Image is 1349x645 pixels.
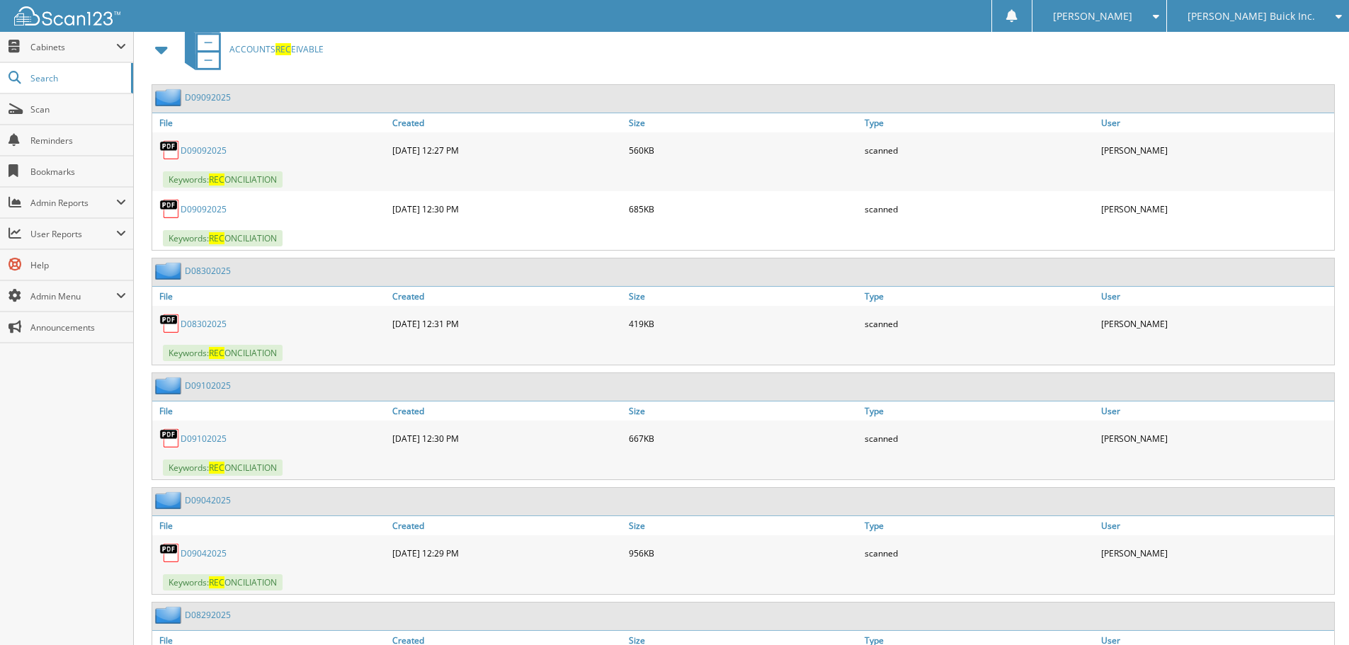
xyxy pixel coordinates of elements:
[389,309,625,338] div: [DATE] 12:31 PM
[861,516,1098,535] a: Type
[389,424,625,452] div: [DATE] 12:30 PM
[861,195,1098,223] div: scanned
[30,228,116,240] span: User Reports
[209,347,224,359] span: REC
[861,136,1098,164] div: scanned
[861,424,1098,452] div: scanned
[30,290,116,302] span: Admin Menu
[159,542,181,564] img: PDF.png
[389,539,625,567] div: [DATE] 12:29 PM
[389,136,625,164] div: [DATE] 12:27 PM
[1098,136,1334,164] div: [PERSON_NAME]
[185,379,231,392] a: D09102025
[229,43,324,55] span: ACCOUNTS EIVABLE
[152,401,389,421] a: File
[861,309,1098,338] div: scanned
[30,41,116,53] span: Cabinets
[209,576,224,588] span: REC
[181,433,227,445] a: D09102025
[209,462,224,474] span: REC
[185,609,231,621] a: D08292025
[30,72,124,84] span: Search
[155,377,185,394] img: folder2.png
[163,230,283,246] span: Keywords: ONCILIATION
[163,574,283,590] span: Keywords: ONCILIATION
[209,232,224,244] span: REC
[861,401,1098,421] a: Type
[159,198,181,219] img: PDF.png
[1278,577,1349,645] iframe: Chat Widget
[209,173,224,185] span: REC
[389,401,625,421] a: Created
[176,21,324,77] a: ACCOUNTSRECEIVABLE
[389,516,625,535] a: Created
[152,516,389,535] a: File
[1098,424,1334,452] div: [PERSON_NAME]
[163,345,283,361] span: Keywords: ONCILIATION
[155,89,185,106] img: folder2.png
[1098,113,1334,132] a: User
[625,309,862,338] div: 419KB
[14,6,120,25] img: scan123-logo-white.svg
[30,259,126,271] span: Help
[625,401,862,421] a: Size
[185,494,231,506] a: D09042025
[159,313,181,334] img: PDF.png
[389,195,625,223] div: [DATE] 12:30 PM
[181,203,227,215] a: D09092025
[625,195,862,223] div: 685KB
[152,287,389,306] a: File
[1098,539,1334,567] div: [PERSON_NAME]
[625,539,862,567] div: 956KB
[1098,516,1334,535] a: User
[155,262,185,280] img: folder2.png
[163,171,283,188] span: Keywords: ONCILIATION
[275,43,291,55] span: REC
[181,547,227,559] a: D09042025
[181,318,227,330] a: D08302025
[181,144,227,156] a: D09092025
[1098,401,1334,421] a: User
[155,491,185,509] img: folder2.png
[861,287,1098,306] a: Type
[155,606,185,624] img: folder2.png
[30,197,116,209] span: Admin Reports
[389,113,625,132] a: Created
[625,424,862,452] div: 667KB
[625,113,862,132] a: Size
[163,460,283,476] span: Keywords: ONCILIATION
[185,91,231,103] a: D09092025
[625,287,862,306] a: Size
[625,136,862,164] div: 560KB
[30,135,126,147] span: Reminders
[30,166,126,178] span: Bookmarks
[1098,287,1334,306] a: User
[861,539,1098,567] div: scanned
[1098,195,1334,223] div: [PERSON_NAME]
[1098,309,1334,338] div: [PERSON_NAME]
[1053,12,1132,21] span: [PERSON_NAME]
[625,516,862,535] a: Size
[159,139,181,161] img: PDF.png
[30,321,126,333] span: Announcements
[389,287,625,306] a: Created
[1188,12,1315,21] span: [PERSON_NAME] Buick Inc.
[159,428,181,449] img: PDF.png
[861,113,1098,132] a: Type
[185,265,231,277] a: D08302025
[152,113,389,132] a: File
[30,103,126,115] span: Scan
